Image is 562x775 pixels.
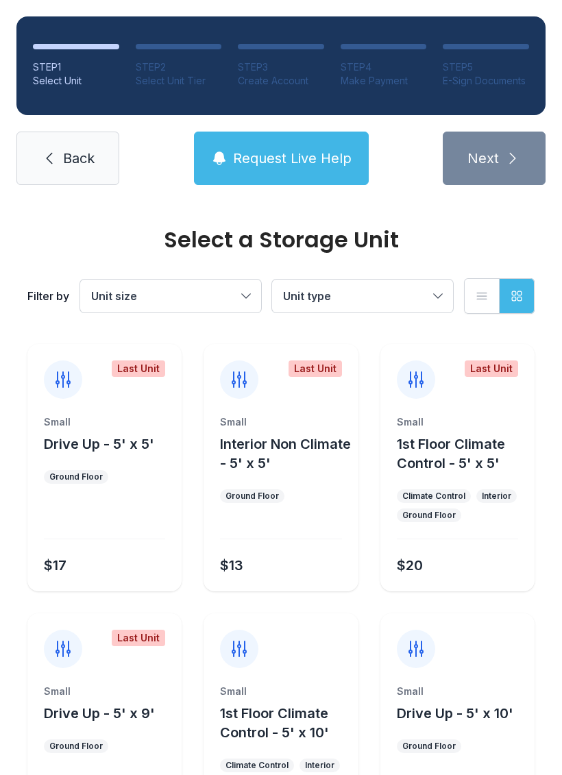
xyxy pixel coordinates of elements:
[44,704,155,723] button: Drive Up - 5' x 9'
[402,491,465,502] div: Climate Control
[220,434,352,473] button: Interior Non Climate - 5' x 5'
[238,60,324,74] div: STEP 3
[44,415,165,429] div: Small
[402,741,456,752] div: Ground Floor
[482,491,511,502] div: Interior
[397,685,518,698] div: Small
[238,74,324,88] div: Create Account
[80,280,261,312] button: Unit size
[289,360,342,377] div: Last Unit
[44,685,165,698] div: Small
[233,149,352,168] span: Request Live Help
[44,434,154,454] button: Drive Up - 5' x 5'
[44,705,155,722] span: Drive Up - 5' x 9'
[465,360,518,377] div: Last Unit
[397,436,505,471] span: 1st Floor Climate Control - 5' x 5'
[305,760,334,771] div: Interior
[397,704,513,723] button: Drive Up - 5' x 10'
[443,60,529,74] div: STEP 5
[272,280,453,312] button: Unit type
[91,289,137,303] span: Unit size
[63,149,95,168] span: Back
[283,289,331,303] span: Unit type
[27,288,69,304] div: Filter by
[443,74,529,88] div: E-Sign Documents
[220,556,243,575] div: $13
[49,471,103,482] div: Ground Floor
[136,60,222,74] div: STEP 2
[220,704,352,742] button: 1st Floor Climate Control - 5' x 10'
[220,685,341,698] div: Small
[112,360,165,377] div: Last Unit
[341,74,427,88] div: Make Payment
[136,74,222,88] div: Select Unit Tier
[220,415,341,429] div: Small
[220,705,329,741] span: 1st Floor Climate Control - 5' x 10'
[220,436,351,471] span: Interior Non Climate - 5' x 5'
[397,556,423,575] div: $20
[44,556,66,575] div: $17
[397,434,529,473] button: 1st Floor Climate Control - 5' x 5'
[112,630,165,646] div: Last Unit
[27,229,535,251] div: Select a Storage Unit
[225,760,289,771] div: Climate Control
[467,149,499,168] span: Next
[44,436,154,452] span: Drive Up - 5' x 5'
[341,60,427,74] div: STEP 4
[33,60,119,74] div: STEP 1
[49,741,103,752] div: Ground Floor
[33,74,119,88] div: Select Unit
[402,510,456,521] div: Ground Floor
[225,491,279,502] div: Ground Floor
[397,415,518,429] div: Small
[397,705,513,722] span: Drive Up - 5' x 10'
